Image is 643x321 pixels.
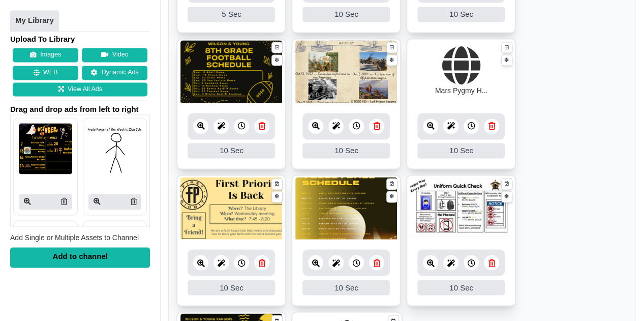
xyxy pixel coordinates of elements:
img: P250x250 image processing20251007 2065718 1ckfnay [19,124,72,174]
div: 10 Sec [188,143,275,158]
a: View All Ads [13,82,147,97]
button: WEB [13,66,78,80]
div: 10 Sec [302,7,390,22]
div: 10 Sec [302,143,390,158]
img: 1317.098 kb [410,177,512,241]
div: 5 Sec [188,7,275,22]
img: 92.625 kb [180,177,282,241]
a: My Library [10,10,59,32]
div: 10 Sec [417,7,505,22]
div: Mars Pygmy H... [435,85,487,96]
img: 13.968 mb [180,40,282,104]
div: 10 Sec [417,143,505,158]
button: Images [13,48,78,63]
div: 10 Sec [302,280,390,295]
a: Dynamic Ads [82,66,147,80]
div: 10 Sec [188,280,275,295]
span: Add Single or Multiple Assets to Channel [10,234,139,242]
img: 31.917 mb [295,40,397,104]
span: Drag and drop ads from left to right [10,105,150,115]
img: 842.610 kb [295,177,397,241]
h4: Upload To Library [10,34,150,44]
div: Add to channel [10,247,150,268]
iframe: Chat Widget [469,211,643,321]
div: 10 Sec [417,280,505,295]
button: Video [82,48,147,63]
img: P250x250 image processing20251006 2065718 1de5sm [88,124,142,174]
